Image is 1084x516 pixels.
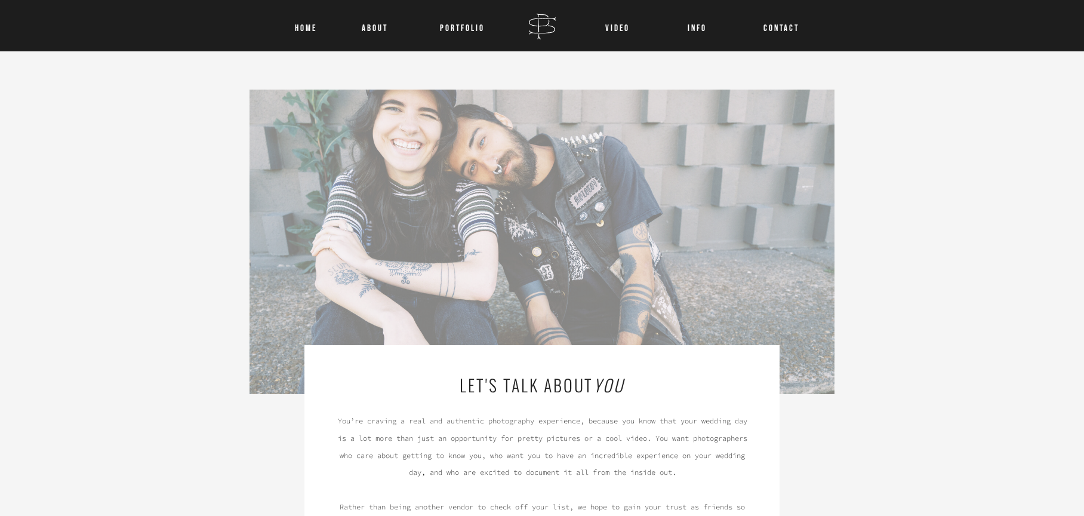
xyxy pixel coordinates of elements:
[593,373,624,397] i: YOU
[362,372,722,402] h3: LET'S TALK ABOUT
[435,18,490,33] a: Portfolio
[604,18,631,33] a: VIDEO
[291,18,321,33] a: Home
[763,18,791,33] a: CONTACT
[359,18,390,33] a: About
[675,18,719,33] a: INFO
